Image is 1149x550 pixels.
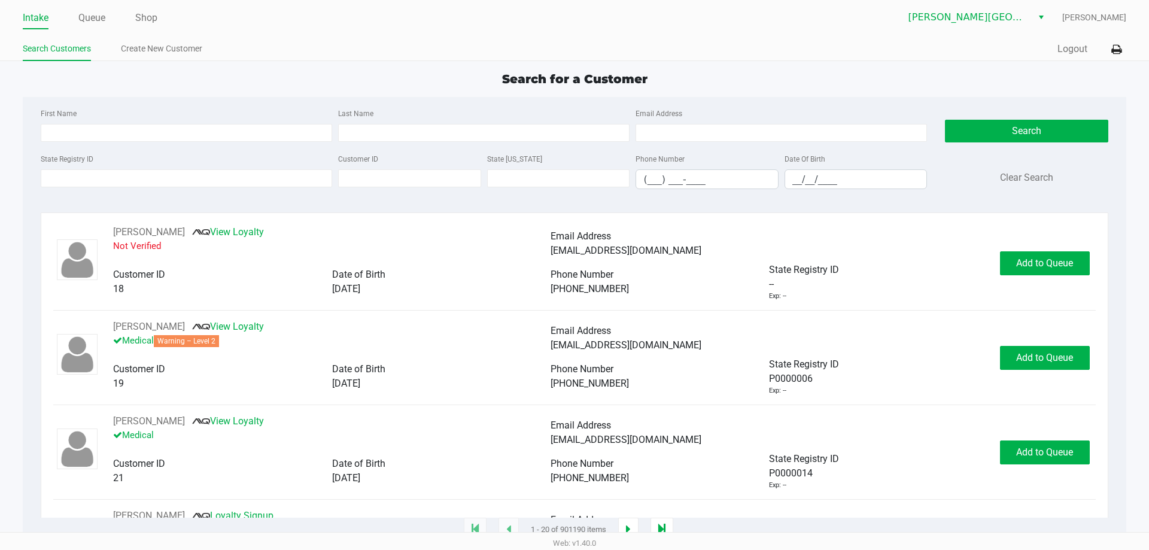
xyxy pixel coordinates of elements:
[332,458,385,469] span: Date of Birth
[1000,171,1053,185] button: Clear Search
[769,358,839,370] span: State Registry ID
[769,264,839,275] span: State Registry ID
[785,154,825,165] label: Date Of Birth
[636,154,685,165] label: Phone Number
[113,269,165,280] span: Customer ID
[636,170,778,189] input: Format: (999) 999-9999
[785,169,928,189] kendo-maskedtextbox: Format: MM/DD/YYYY
[154,335,219,347] span: Warning – Level 2
[113,414,185,429] button: See customer info
[945,120,1108,142] button: Search
[113,239,551,253] p: Not Verified
[121,41,202,56] a: Create New Customer
[23,10,48,26] a: Intake
[113,429,551,442] p: Medical
[551,420,611,431] span: Email Address
[551,339,701,351] span: [EMAIL_ADDRESS][DOMAIN_NAME]
[332,269,385,280] span: Date of Birth
[551,363,613,375] span: Phone Number
[769,291,786,302] div: Exp: --
[113,363,165,375] span: Customer ID
[551,283,629,294] span: [PHONE_NUMBER]
[41,108,77,119] label: First Name
[192,415,264,427] a: View Loyalty
[1000,251,1090,275] button: Add to Queue
[636,169,779,189] kendo-maskedtextbox: Format: (999) 999-9999
[551,269,613,280] span: Phone Number
[618,518,639,542] app-submit-button: Next
[113,283,124,294] span: 18
[769,386,786,396] div: Exp: --
[769,277,774,291] span: --
[1016,352,1073,363] span: Add to Queue
[113,458,165,469] span: Customer ID
[113,472,124,484] span: 21
[551,458,613,469] span: Phone Number
[487,154,542,165] label: State [US_STATE]
[551,472,629,484] span: [PHONE_NUMBER]
[1062,11,1126,24] span: [PERSON_NAME]
[551,325,611,336] span: Email Address
[551,434,701,445] span: [EMAIL_ADDRESS][DOMAIN_NAME]
[651,518,673,542] app-submit-button: Move to last page
[785,170,927,189] input: Format: MM/DD/YYYY
[41,154,93,165] label: State Registry ID
[553,539,596,548] span: Web: v1.40.0
[1000,440,1090,464] button: Add to Queue
[135,10,157,26] a: Shop
[1016,446,1073,458] span: Add to Queue
[1032,7,1050,28] button: Select
[636,108,682,119] label: Email Address
[769,466,813,481] span: P0000014
[192,226,264,238] a: View Loyalty
[332,472,360,484] span: [DATE]
[502,72,648,86] span: Search for a Customer
[551,230,611,242] span: Email Address
[1016,257,1073,269] span: Add to Queue
[551,514,611,525] span: Email Address
[192,510,273,521] a: Loyalty Signup
[113,334,551,348] p: Medical
[332,378,360,389] span: [DATE]
[1000,346,1090,370] button: Add to Queue
[1057,42,1087,56] button: Logout
[464,518,487,542] app-submit-button: Move to first page
[551,245,701,256] span: [EMAIL_ADDRESS][DOMAIN_NAME]
[332,283,360,294] span: [DATE]
[769,372,813,386] span: P0000006
[192,321,264,332] a: View Loyalty
[769,453,839,464] span: State Registry ID
[23,41,91,56] a: Search Customers
[113,320,185,334] button: See customer info
[498,518,519,542] app-submit-button: Previous
[531,524,606,536] span: 1 - 20 of 901190 items
[769,481,786,491] div: Exp: --
[908,10,1025,25] span: [PERSON_NAME][GEOGRAPHIC_DATA]
[113,509,185,523] button: See customer info
[338,154,378,165] label: Customer ID
[332,363,385,375] span: Date of Birth
[338,108,373,119] label: Last Name
[113,378,124,389] span: 19
[113,225,185,239] button: See customer info
[551,378,629,389] span: [PHONE_NUMBER]
[78,10,105,26] a: Queue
